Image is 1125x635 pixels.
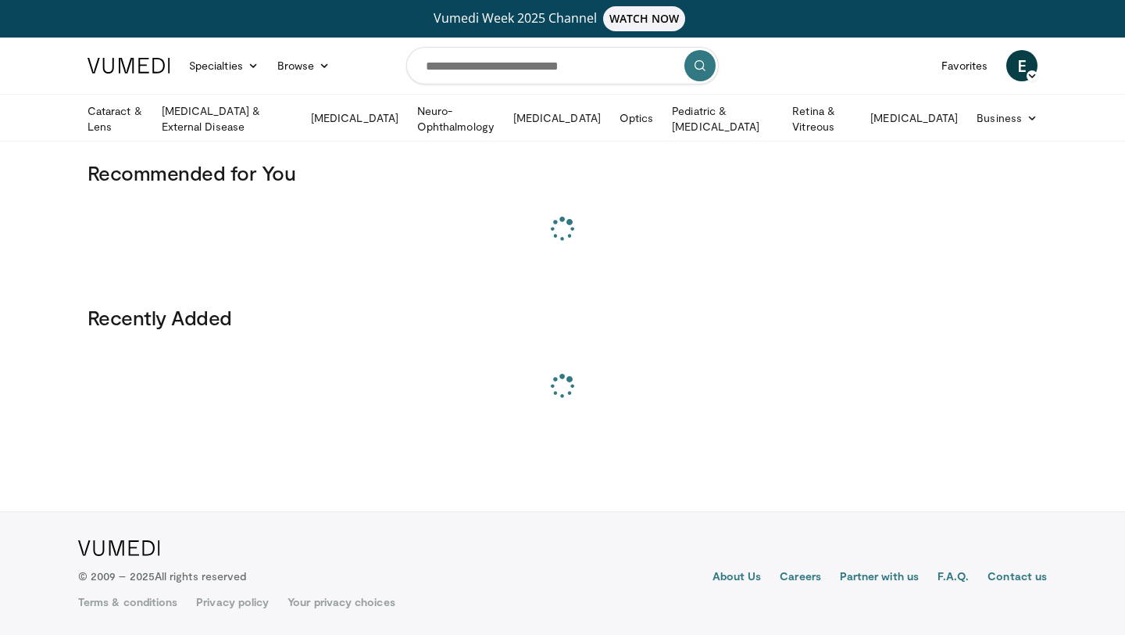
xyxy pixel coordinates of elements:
a: Pediatric & [MEDICAL_DATA] [662,103,783,135]
a: Optics [610,102,662,134]
a: F.A.Q. [937,569,969,587]
a: About Us [712,569,762,587]
a: Careers [780,569,821,587]
a: Business [967,102,1047,134]
a: [MEDICAL_DATA] [861,102,967,134]
h3: Recently Added [87,305,1037,330]
input: Search topics, interventions [406,47,719,84]
span: WATCH NOW [603,6,686,31]
a: Specialties [180,50,268,81]
a: Browse [268,50,340,81]
a: E [1006,50,1037,81]
a: Retina & Vitreous [783,103,861,135]
a: Neuro-Ophthalmology [408,103,504,135]
p: © 2009 – 2025 [78,569,246,584]
img: VuMedi Logo [87,58,170,74]
a: Privacy policy [196,594,269,610]
a: Partner with us [840,569,919,587]
a: [MEDICAL_DATA] & External Disease [152,103,302,135]
img: VuMedi Logo [78,540,160,556]
a: Cataract & Lens [78,103,152,135]
a: Terms & conditions [78,594,177,610]
a: Vumedi Week 2025 ChannelWATCH NOW [90,6,1035,31]
a: Your privacy choices [287,594,395,610]
a: Contact us [987,569,1047,587]
a: [MEDICAL_DATA] [302,102,408,134]
h3: Recommended for You [87,160,1037,185]
a: Favorites [932,50,997,81]
a: [MEDICAL_DATA] [504,102,610,134]
span: All rights reserved [155,569,246,583]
